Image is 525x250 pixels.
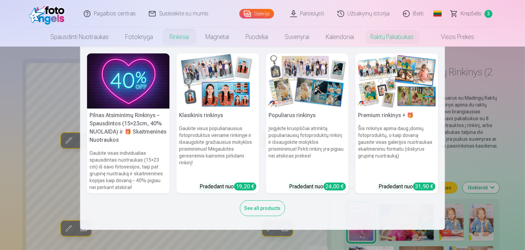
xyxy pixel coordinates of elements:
a: Rinkiniai [162,27,198,47]
a: Populiarus rinkinysPopuliarus rinkinysĮsigykite kruopščiai atrinktą populiariausių fotoproduktų r... [266,53,349,193]
div: 19,20 € [234,183,256,190]
h6: Įsigykite kruopščiai atrinktą populiariausių fotoproduktų rinkinį ir išsaugokite mokyklos prisimi... [266,122,349,180]
h5: Klasikinis rinkinys [177,109,259,122]
a: Suvenyrai [277,27,318,47]
div: See all products [240,200,285,216]
a: Pilnas Atsiminimų Rinkinys – Spausdintos (15×23cm, 40% NUOLAIDA) ir 🎁 Skaitmeninės NuotraukosPiln... [87,53,170,193]
img: /fa2 [29,3,68,25]
h5: Premium rinkinys + 🎁 [356,109,438,122]
div: 31,90 € [413,183,435,190]
img: Premium rinkinys + 🎁 [356,53,438,109]
a: Klasikinis rinkinysKlasikinis rinkinysGaukite visus populiariausius fotoproduktus viename rinkiny... [177,53,259,193]
a: See all products [240,204,285,211]
a: Visos prekės [422,27,483,47]
div: 24,00 € [324,183,346,190]
span: Krepšelis [461,10,482,18]
h5: Pilnas Atsiminimų Rinkinys – Spausdintos (15×23cm, 40% NUOLAIDA) ir 🎁 Skaitmeninės Nuotraukos [87,109,170,147]
a: Kalendoriai [318,27,362,47]
div: Pradedant nuo [379,183,435,191]
a: Raktų pakabukas [362,27,422,47]
div: Pradedant nuo [200,183,256,191]
a: Spausdinti nuotraukas [43,27,117,47]
img: Klasikinis rinkinys [177,53,259,109]
a: Premium rinkinys + 🎁Premium rinkinys + 🎁Šis rinkinys apima daug įdomių fotoproduktų, o kaip dovan... [356,53,438,193]
div: Pradedant nuo [289,183,346,191]
span: 3 [485,10,492,18]
h6: Šis rinkinys apima daug įdomių fotoproduktų, o kaip dovaną gausite visas galerijos nuotraukas ska... [356,122,438,180]
a: Galerija [239,9,274,18]
img: Pilnas Atsiminimų Rinkinys – Spausdintos (15×23cm, 40% NUOLAIDA) ir 🎁 Skaitmeninės Nuotraukos [87,53,170,109]
a: Puodeliai [238,27,277,47]
img: Populiarus rinkinys [266,53,349,109]
h5: Populiarus rinkinys [266,109,349,122]
a: Magnetai [198,27,238,47]
h6: Gaukite visas individualias spausdintas nuotraukas (15×23 cm) iš savo fotosesijos, taip pat grupi... [87,147,170,193]
a: Fotoknyga [117,27,162,47]
h6: Gaukite visus populiariausius fotoproduktus viename rinkinyje ir išsaugokite gražiausius mokyklos... [177,122,259,180]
